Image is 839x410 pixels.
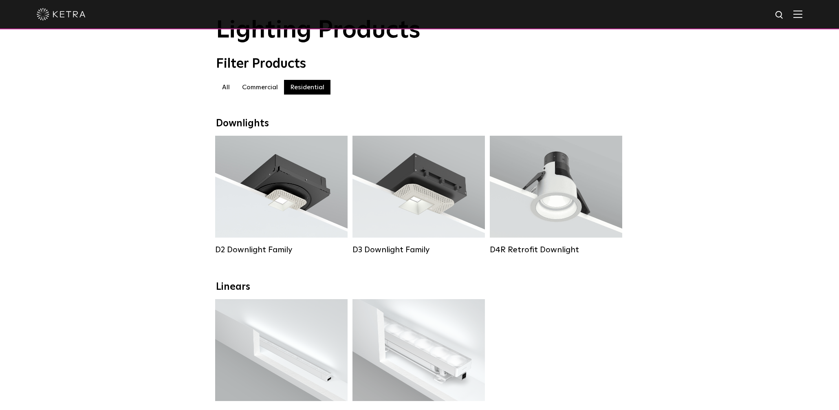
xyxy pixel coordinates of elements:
[793,10,802,18] img: Hamburger%20Nav.svg
[236,80,284,95] label: Commercial
[490,245,622,255] div: D4R Retrofit Downlight
[284,80,330,95] label: Residential
[352,136,485,254] a: D3 Downlight Family Lumen Output:700 / 900 / 1100Colors:White / Black / Silver / Bronze / Paintab...
[216,118,623,130] div: Downlights
[216,56,623,72] div: Filter Products
[216,18,421,43] span: Lighting Products
[775,10,785,20] img: search icon
[216,80,236,95] label: All
[37,8,86,20] img: ketra-logo-2019-white
[490,136,622,254] a: D4R Retrofit Downlight Lumen Output:800Colors:White / BlackBeam Angles:15° / 25° / 40° / 60°Watta...
[216,281,623,293] div: Linears
[215,136,348,254] a: D2 Downlight Family Lumen Output:1200Colors:White / Black / Gloss Black / Silver / Bronze / Silve...
[215,245,348,255] div: D2 Downlight Family
[352,245,485,255] div: D3 Downlight Family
